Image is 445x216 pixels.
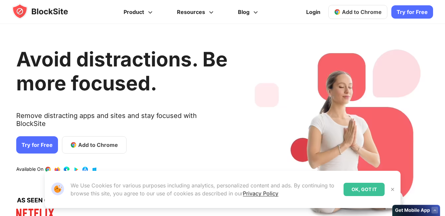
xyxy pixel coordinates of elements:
a: Try for Free [16,136,58,154]
a: Privacy Policy [243,190,278,197]
img: Close [390,187,395,192]
a: Add to Chrome [62,136,127,154]
text: Remove distracting apps and sites and stay focused with BlockSite [16,112,228,133]
img: chrome-icon.svg [334,9,341,15]
h1: Avoid distractions. Be more focused. [16,47,228,95]
a: Add to Chrome [328,5,387,19]
span: Add to Chrome [78,141,118,149]
a: Try for Free [391,5,433,19]
a: Login [302,4,324,20]
text: Available On [16,166,43,173]
div: OK, GOT IT [344,183,385,196]
button: Close [388,185,397,194]
p: We Use Cookies for various purposes including analytics, personalized content and ads. By continu... [71,181,338,197]
img: blocksite-icon.5d769676.svg [12,3,81,19]
span: Add to Chrome [342,9,382,15]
